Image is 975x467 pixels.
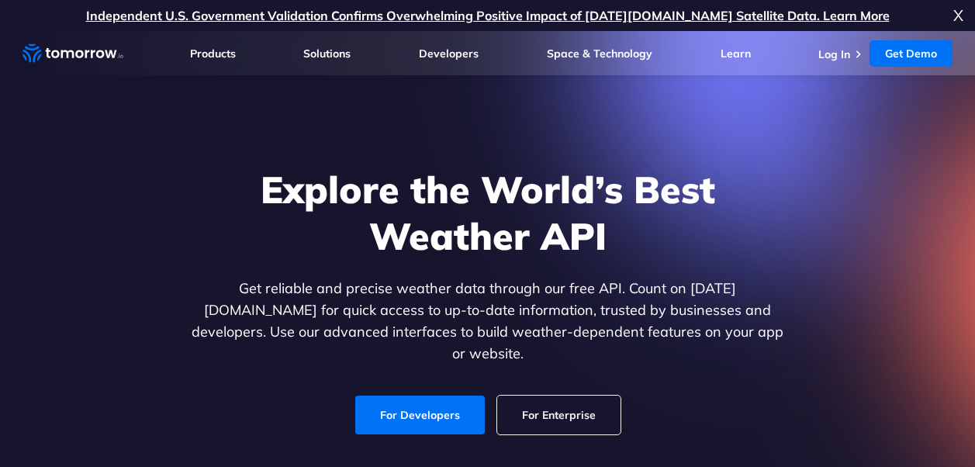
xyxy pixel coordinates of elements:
[497,396,621,434] a: For Enterprise
[547,47,652,61] a: Space & Technology
[188,166,787,259] h1: Explore the World’s Best Weather API
[818,47,850,61] a: Log In
[303,47,351,61] a: Solutions
[721,47,751,61] a: Learn
[22,42,123,65] a: Home link
[419,47,479,61] a: Developers
[188,278,787,365] p: Get reliable and precise weather data through our free API. Count on [DATE][DOMAIN_NAME] for quic...
[86,8,890,23] a: Independent U.S. Government Validation Confirms Overwhelming Positive Impact of [DATE][DOMAIN_NAM...
[870,40,953,67] a: Get Demo
[190,47,236,61] a: Products
[355,396,485,434] a: For Developers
